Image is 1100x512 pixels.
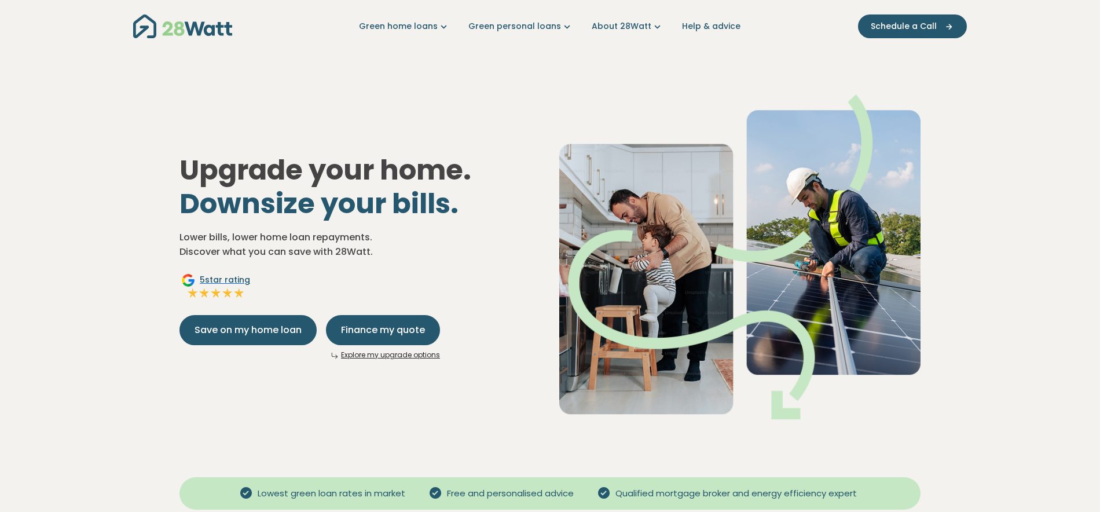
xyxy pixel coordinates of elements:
img: Google [181,273,195,287]
img: Full star [222,287,233,299]
a: About 28Watt [592,20,663,32]
a: Help & advice [682,20,740,32]
span: 5 star rating [200,274,250,286]
span: Free and personalised advice [442,487,578,500]
span: Qualified mortgage broker and energy efficiency expert [611,487,861,500]
img: Full star [233,287,245,299]
a: Green personal loans [468,20,573,32]
a: Green home loans [359,20,450,32]
span: Finance my quote [341,323,425,337]
p: Lower bills, lower home loan repayments. Discover what you can save with 28Watt. [179,230,541,259]
nav: Main navigation [133,12,967,41]
span: Downsize your bills. [179,184,459,223]
button: Save on my home loan [179,315,317,345]
a: Google5star ratingFull starFull starFull starFull starFull star [179,273,252,301]
img: Dad helping toddler [559,94,921,419]
button: Finance my quote [326,315,440,345]
a: Explore my upgrade options [341,350,440,360]
img: Full star [199,287,210,299]
img: Full star [210,287,222,299]
span: Schedule a Call [871,20,937,32]
iframe: Chat Widget [1042,456,1100,512]
h1: Upgrade your home. [179,153,541,220]
img: Full star [187,287,199,299]
span: Lowest green loan rates in market [253,487,410,500]
button: Schedule a Call [858,14,967,38]
span: Save on my home loan [195,323,302,337]
img: 28Watt [133,14,232,38]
